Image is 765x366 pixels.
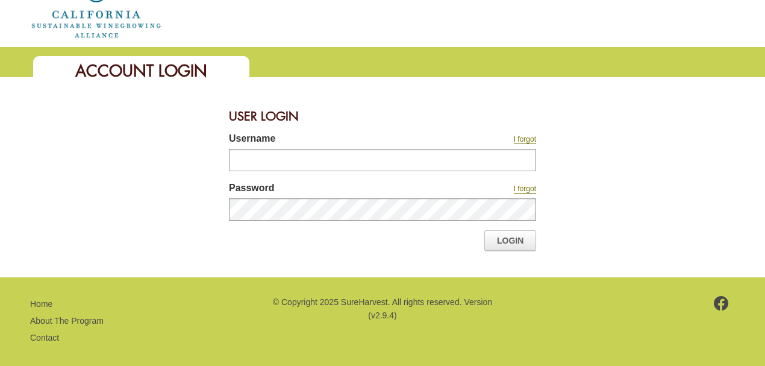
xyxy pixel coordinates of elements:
[229,181,428,198] label: Password
[714,296,729,311] img: footer-facebook.png
[484,230,536,251] a: Login
[271,295,494,323] p: © Copyright 2025 SureHarvest. All rights reserved. Version (v2.9.4)
[75,60,207,81] span: Account Login
[514,135,536,144] a: I forgot
[229,131,428,149] label: Username
[30,333,59,342] a: Contact
[229,101,536,131] div: User Login
[30,316,104,326] a: About The Program
[30,299,52,309] a: Home
[514,185,536,194] a: I forgot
